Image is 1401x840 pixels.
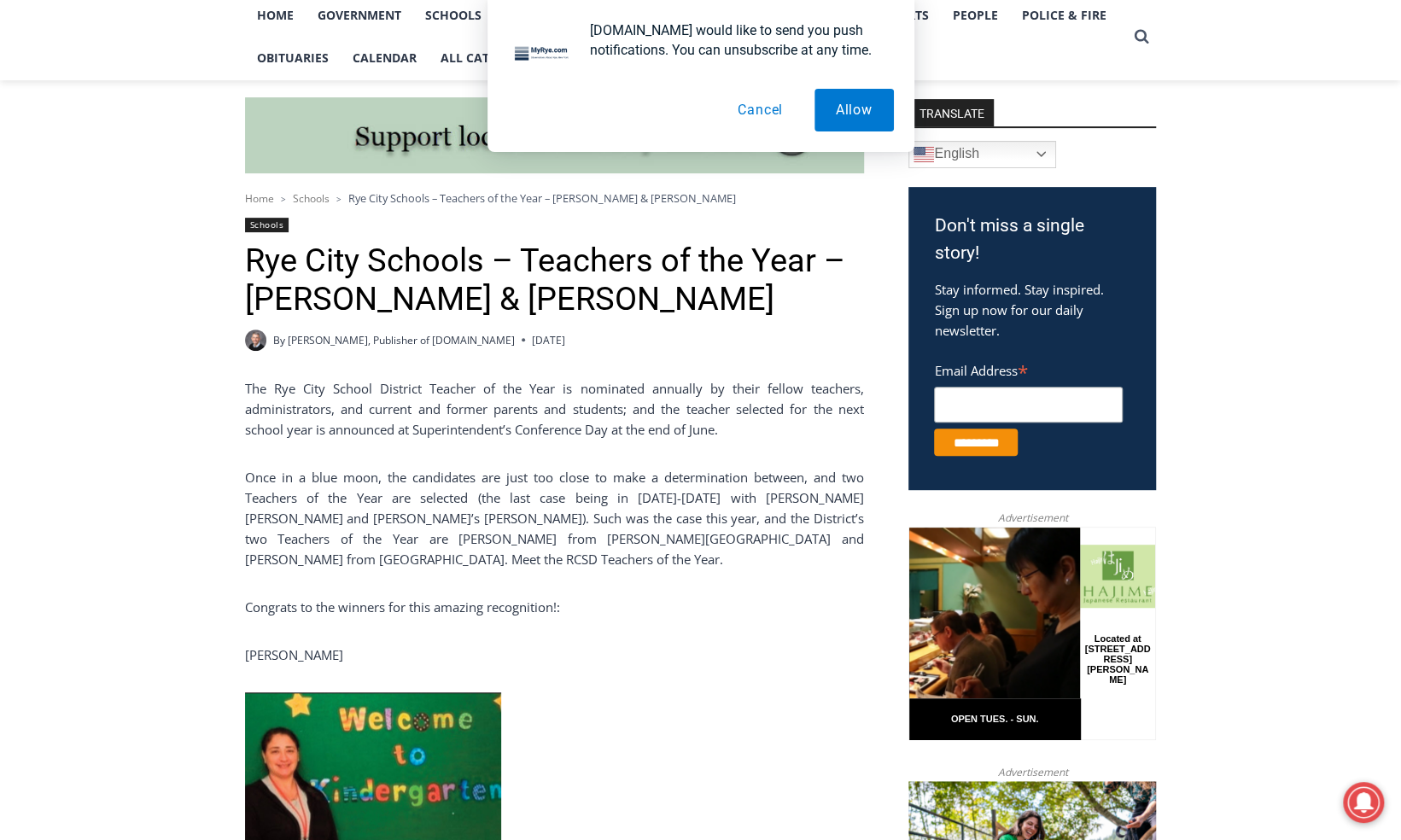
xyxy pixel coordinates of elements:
[980,764,1084,780] span: Advertisement
[914,144,934,165] img: en
[245,597,864,617] p: Congrats to the winners for this amazing recognition!:
[520,18,594,66] h4: Book [PERSON_NAME]'s Good Humor for Your Event
[1,172,172,213] a: Open Tues. - Sun. [PHONE_NUMBER]
[507,5,616,78] a: Book [PERSON_NAME]'s Good Humor for Your Event
[245,190,864,207] nav: Breadcrumbs
[411,166,827,213] a: Intern @ [DOMAIN_NAME]
[980,510,1084,526] span: Advertisement
[814,89,894,131] button: Allow
[245,330,266,351] a: Author image
[245,191,274,206] a: Home
[245,378,864,440] p: The Rye City School District Teacher of the Year is nominated annually by their fellow teachers, ...
[273,332,285,348] span: By
[336,193,341,205] span: >
[245,645,864,665] p: [PERSON_NAME]
[348,190,736,206] span: Rye City Schools – Teachers of the Year – [PERSON_NAME] & [PERSON_NAME]
[245,242,864,319] h1: Rye City Schools – Teachers of the Year – [PERSON_NAME] & [PERSON_NAME]
[175,107,242,204] div: Located at [STREET_ADDRESS][PERSON_NAME]
[288,333,515,347] a: [PERSON_NAME], Publisher of [DOMAIN_NAME]
[431,1,807,166] div: "I learned about the history of a place I’d honestly never considered even as a resident of [GEOG...
[576,20,894,60] div: [DOMAIN_NAME] would like to send you push notifications. You can unsubscribe at any time.
[908,141,1056,168] a: English
[934,213,1130,266] h3: Don't miss a single story!
[5,176,167,241] span: Open Tues. - Sun. [PHONE_NUMBER]
[447,170,791,208] span: Intern @ [DOMAIN_NAME]
[716,89,804,131] button: Cancel
[934,279,1130,341] p: Stay informed. Stay inspired. Sign up now for our daily newsletter.
[281,193,286,205] span: >
[293,191,330,206] a: Schools
[245,467,864,569] p: Once in a blue moon, the candidates are just too close to make a determination between, and two T...
[508,20,576,89] img: notification icon
[934,353,1123,384] label: Email Address
[245,218,289,232] a: Schools
[112,31,422,47] div: No Generators on Trucks so No Noise or Pollution
[532,332,565,348] time: [DATE]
